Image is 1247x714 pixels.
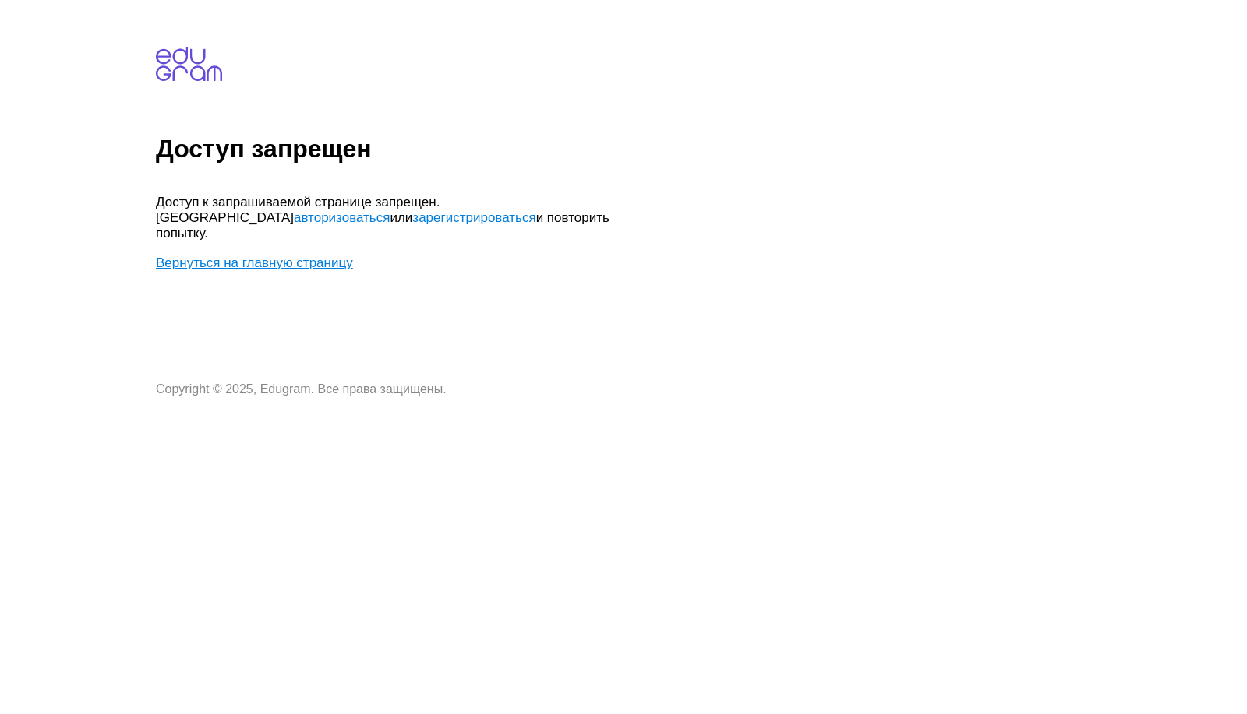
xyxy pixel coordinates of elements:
img: edugram.com [156,47,222,81]
p: Copyright © 2025, Edugram. Все права защищены. [156,382,623,396]
a: авторизоваться [294,210,390,225]
h1: Доступ запрещен [156,135,1241,164]
a: Вернуться на главную страницу [156,255,353,270]
a: зарегистрироваться [412,210,535,225]
p: Доступ к запрашиваемой странице запрещен. [GEOGRAPHIC_DATA] или и повторить попытку. [156,195,623,241]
